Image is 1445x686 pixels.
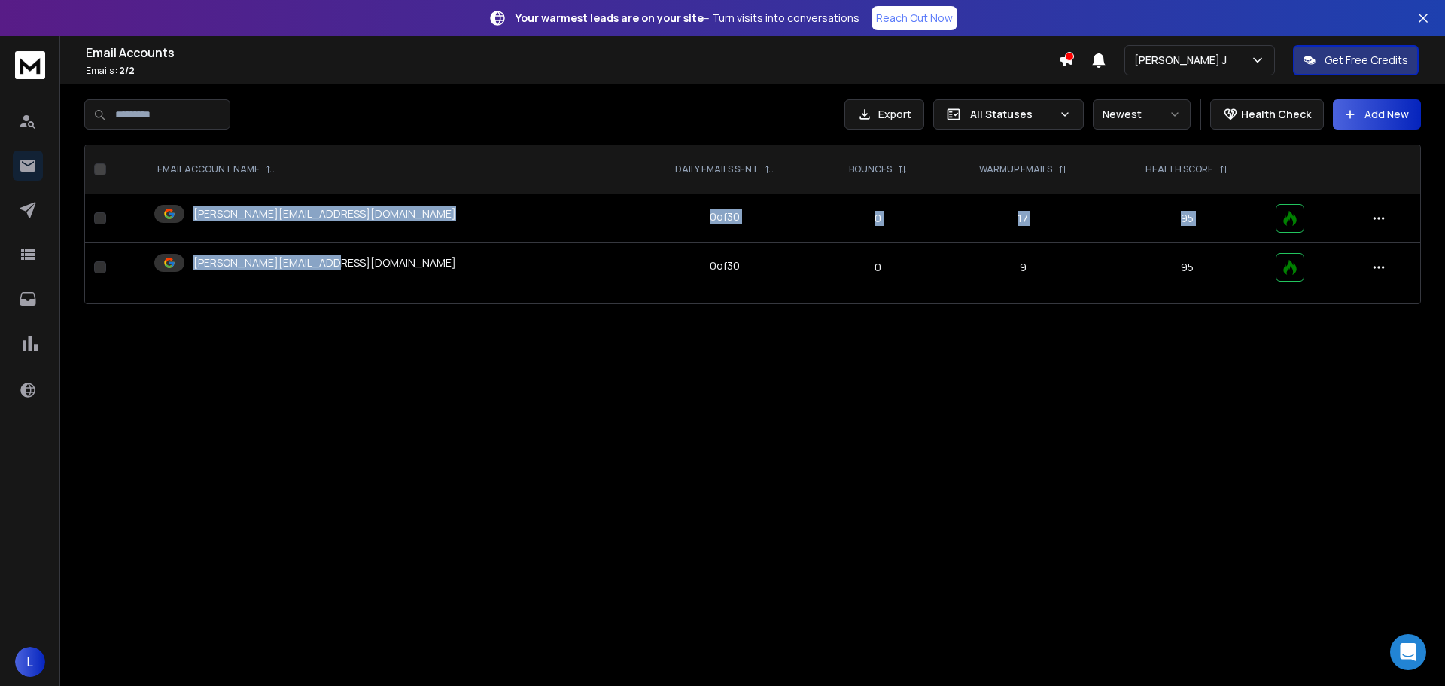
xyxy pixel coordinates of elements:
p: WARMUP EMAILS [979,163,1052,175]
p: DAILY EMAILS SENT [675,163,759,175]
td: 95 [1107,194,1267,243]
p: 0 [826,260,930,275]
p: BOUNCES [849,163,892,175]
p: 0 [826,211,930,226]
img: logo [15,51,45,79]
button: Add New [1333,99,1421,130]
p: [PERSON_NAME][EMAIL_ADDRESS][DOMAIN_NAME] [193,206,456,221]
td: 17 [939,194,1107,243]
button: Health Check [1210,99,1324,130]
button: Get Free Credits [1293,45,1419,75]
p: Reach Out Now [876,11,953,26]
button: Export [844,99,924,130]
td: 95 [1107,243,1267,292]
p: HEALTH SCORE [1145,163,1213,175]
p: Emails : [86,65,1058,77]
td: 9 [939,243,1107,292]
div: EMAIL ACCOUNT NAME [157,163,275,175]
div: Open Intercom Messenger [1390,634,1426,670]
strong: Your warmest leads are on your site [516,11,704,25]
p: Health Check [1241,107,1311,122]
span: 2 / 2 [119,64,135,77]
button: L [15,647,45,677]
p: [PERSON_NAME] J [1134,53,1233,68]
a: Reach Out Now [872,6,957,30]
p: All Statuses [970,107,1053,122]
div: 0 of 30 [710,258,740,273]
h1: Email Accounts [86,44,1058,62]
button: Newest [1093,99,1191,130]
div: 0 of 30 [710,209,740,224]
p: – Turn visits into conversations [516,11,859,26]
p: Get Free Credits [1325,53,1408,68]
p: [PERSON_NAME][EMAIL_ADDRESS][DOMAIN_NAME] [193,255,456,270]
